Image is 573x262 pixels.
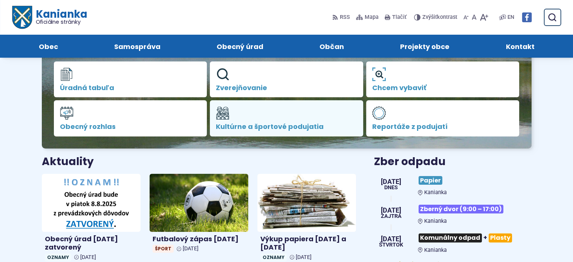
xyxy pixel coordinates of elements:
span: Plasty [489,233,512,242]
span: Samospráva [114,35,160,58]
span: Oznamy [45,253,71,261]
span: Dnes [381,185,401,190]
span: [DATE] [381,207,402,214]
span: Obec [39,35,58,58]
img: Prejsť na Facebook stránku [522,12,532,22]
a: Chcem vybaviť [366,61,520,98]
button: Zväčšiť veľkosť písma [478,9,490,25]
span: Oficiálne stránky [35,19,87,25]
span: Obecný rozhlas [60,123,201,130]
a: Papier Kanianka [DATE] Dnes [374,173,531,196]
a: Zverejňovanie [210,61,363,98]
img: Prejsť na domovskú stránku [12,6,32,29]
span: kontrast [422,14,457,21]
a: Projekty obce [380,35,470,58]
span: Projekty obce [400,35,449,58]
h3: + [418,230,531,245]
a: Komunálny odpad+Plasty Kanianka [DATE] štvrtok [374,230,531,253]
h4: Futbalový zápas [DATE] [153,235,245,244]
a: Kontakt [485,35,555,58]
a: Reportáže z podujatí [366,100,520,136]
a: RSS [332,9,351,25]
a: Futbalový zápas [DATE] Šport [DATE] [150,174,248,256]
span: Šport [153,245,174,253]
span: Úradná tabuľa [60,84,201,92]
h3: Zber odpadu [374,156,531,168]
a: Mapa [354,9,380,25]
span: Oznamy [260,253,287,261]
span: [DATE] [80,254,96,260]
span: [DATE] [379,236,403,242]
button: Zmenšiť veľkosť písma [462,9,470,25]
span: EN [507,13,514,22]
a: Úradná tabuľa [54,61,207,98]
span: Chcem vybaviť [372,84,513,92]
a: Kultúrne a športové podujatia [210,100,363,136]
span: Zverejňovanie [216,84,357,92]
h3: Aktuality [42,156,94,168]
span: Reportáže z podujatí [372,123,513,130]
a: Občan [299,35,365,58]
a: Logo Kanianka, prejsť na domovskú stránku. [12,6,87,29]
span: [DATE] [381,178,401,185]
span: Kontakt [506,35,534,58]
a: EN [506,13,516,22]
button: Tlačiť [383,9,408,25]
a: Obec [18,35,78,58]
h4: Obecný úrad [DATE] zatvorený [45,235,138,252]
span: Zvýšiť [422,14,437,20]
h4: Výkup papiera [DATE] a [DATE] [260,235,353,252]
button: Zvýšiťkontrast [414,9,459,25]
button: Nastaviť pôvodnú veľkosť písma [470,9,478,25]
span: Komunálny odpad [419,233,482,242]
span: [DATE] [296,254,312,260]
h1: Kanianka [32,9,87,25]
span: Kanianka [424,247,447,253]
span: Kultúrne a športové podujatia [216,123,357,130]
a: Samospráva [93,35,181,58]
span: Mapa [365,13,379,22]
a: Zberný dvor (9:00 – 17:00) Kanianka [DATE] Zajtra [374,202,531,224]
span: Tlačiť [392,14,406,21]
span: Kanianka [424,189,447,196]
span: Zajtra [381,214,402,219]
span: Kanianka [424,218,447,224]
a: Obecný rozhlas [54,100,207,136]
span: Zberný dvor (9:00 – 17:00) [419,205,503,213]
span: Občan [319,35,344,58]
span: RSS [340,13,350,22]
span: Papier [419,176,442,185]
span: štvrtok [379,242,403,248]
span: Obecný úrad [217,35,263,58]
a: Obecný úrad [196,35,284,58]
span: [DATE] [183,245,199,252]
